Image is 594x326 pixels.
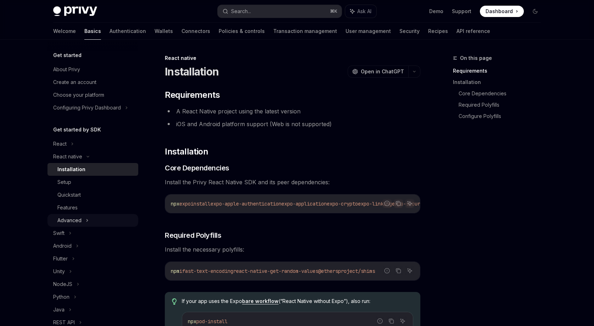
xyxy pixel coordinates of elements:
span: Install the Privy React Native SDK and its peer dependencies: [165,177,420,187]
a: Authentication [110,23,146,40]
a: Recipes [428,23,448,40]
span: npx [171,201,179,207]
span: expo-secure-store [392,201,440,207]
button: Open in ChatGPT [348,66,408,78]
div: Create an account [53,78,96,86]
div: Choose your platform [53,91,104,99]
span: expo-apple-authentication [211,201,281,207]
a: Connectors [181,23,210,40]
span: @ethersproject/shims [318,268,375,274]
span: expo-crypto [327,201,358,207]
button: Ask AI [405,199,414,208]
div: About Privy [53,65,80,74]
a: Quickstart [47,189,138,201]
a: Core Dependencies [459,88,547,99]
a: Wallets [155,23,173,40]
button: Report incorrect code [382,266,392,275]
span: Dashboard [486,8,513,15]
div: React [53,140,67,148]
span: If your app uses the Expo (“React Native without Expo”), also run: [182,298,413,305]
a: bare workflow [242,298,279,304]
div: Search... [231,7,251,16]
button: Ask AI [405,266,414,275]
span: npm [171,268,179,274]
a: Dashboard [480,6,524,17]
a: About Privy [47,63,138,76]
li: iOS and Android platform support (Web is not supported) [165,119,420,129]
div: Installation [57,165,85,174]
button: Toggle dark mode [529,6,541,17]
span: Install the necessary polyfills: [165,244,420,254]
a: Basics [84,23,101,40]
div: Swift [53,229,65,237]
button: Ask AI [345,5,376,18]
button: Search...⌘K [218,5,342,18]
button: Copy the contents from the code block [394,266,403,275]
span: react-native-get-random-values [233,268,318,274]
div: Unity [53,267,65,276]
span: ⌘ K [330,9,337,14]
a: Welcome [53,23,76,40]
h5: Get started [53,51,82,60]
button: Copy the contents from the code block [394,199,403,208]
span: expo-application [281,201,327,207]
a: Create an account [47,76,138,89]
a: Policies & controls [219,23,265,40]
a: User management [346,23,391,40]
span: Core Dependencies [165,163,229,173]
div: Quickstart [57,191,81,199]
button: Report incorrect code [382,199,392,208]
a: Choose your platform [47,89,138,101]
div: React native [165,55,420,62]
a: Installation [453,77,547,88]
span: Ask AI [357,8,371,15]
div: Flutter [53,254,68,263]
span: expo-linking [358,201,392,207]
span: i [179,268,182,274]
span: On this page [460,54,492,62]
div: Advanced [57,216,82,225]
a: Required Polyfills [459,99,547,111]
span: Required Polyfills [165,230,221,240]
span: Installation [165,146,208,157]
a: Support [452,8,471,15]
a: Features [47,201,138,214]
li: A React Native project using the latest version [165,106,420,116]
button: Ask AI [398,316,407,326]
span: Open in ChatGPT [361,68,404,75]
button: Copy the contents from the code block [387,316,396,326]
div: Android [53,242,72,250]
button: Report incorrect code [375,316,385,326]
div: React native [53,152,82,161]
a: Installation [47,163,138,176]
h5: Get started by SDK [53,125,101,134]
a: Configure Polyfills [459,111,547,122]
a: API reference [456,23,490,40]
a: Transaction management [273,23,337,40]
a: Demo [429,8,443,15]
div: Configuring Privy Dashboard [53,103,121,112]
h1: Installation [165,65,219,78]
div: Java [53,305,65,314]
a: Requirements [453,65,547,77]
svg: Tip [172,298,177,305]
span: Requirements [165,89,220,101]
div: NodeJS [53,280,72,288]
a: Setup [47,176,138,189]
span: npx [188,318,196,325]
span: fast-text-encoding [182,268,233,274]
span: expo [179,201,191,207]
div: Python [53,293,69,301]
a: Security [399,23,420,40]
div: Features [57,203,78,212]
span: pod-install [196,318,228,325]
div: Setup [57,178,71,186]
span: install [191,201,211,207]
img: dark logo [53,6,97,16]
